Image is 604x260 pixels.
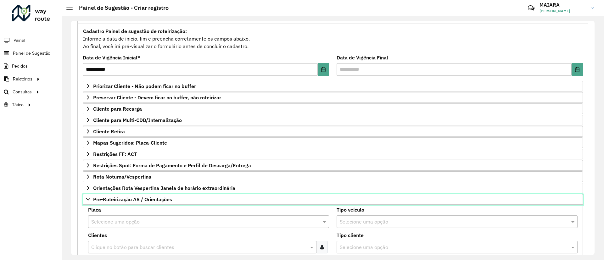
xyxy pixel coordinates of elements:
span: Pedidos [12,63,28,69]
a: Contato Rápido [524,1,538,15]
span: Painel de Sugestão [13,50,50,57]
span: Rota Noturna/Vespertina [93,174,151,179]
label: Tipo cliente [337,231,364,239]
a: Pre-Roteirização AS / Orientações [83,194,583,205]
div: Informe a data de inicio, fim e preencha corretamente os campos abaixo. Ao final, você irá pré-vi... [83,27,583,50]
a: Preservar Cliente - Devem ficar no buffer, não roteirizar [83,92,583,103]
label: Clientes [88,231,107,239]
span: Restrições FF: ACT [93,152,137,157]
a: Cliente Retira [83,126,583,137]
span: Pre-Roteirização AS / Orientações [93,197,172,202]
span: Cliente Retira [93,129,125,134]
label: Placa [88,206,101,213]
span: Consultas [13,89,32,95]
a: Restrições Spot: Forma de Pagamento e Perfil de Descarga/Entrega [83,160,583,171]
a: Orientações Rota Vespertina Janela de horário extraordinária [83,183,583,193]
span: Tático [12,102,24,108]
a: Mapas Sugeridos: Placa-Cliente [83,137,583,148]
button: Choose Date [572,63,583,76]
h3: MAIARA [540,2,587,8]
span: Restrições Spot: Forma de Pagamento e Perfil de Descarga/Entrega [93,163,251,168]
span: [PERSON_NAME] [540,8,587,14]
span: Priorizar Cliente - Não podem ficar no buffer [93,84,196,89]
button: Choose Date [318,63,329,76]
span: Cliente para Multi-CDD/Internalização [93,118,182,123]
span: Mapas Sugeridos: Placa-Cliente [93,140,167,145]
label: Data de Vigência Inicial [83,54,140,61]
span: Relatórios [13,76,32,82]
span: Preservar Cliente - Devem ficar no buffer, não roteirizar [93,95,221,100]
a: Rota Noturna/Vespertina [83,171,583,182]
strong: Cadastro Painel de sugestão de roteirização: [83,28,187,34]
h2: Painel de Sugestão - Criar registro [73,4,169,11]
label: Tipo veículo [337,206,364,213]
span: Cliente para Recarga [93,106,142,111]
a: Cliente para Recarga [83,103,583,114]
a: Priorizar Cliente - Não podem ficar no buffer [83,81,583,91]
a: Restrições FF: ACT [83,149,583,159]
a: Cliente para Multi-CDD/Internalização [83,115,583,125]
span: Orientações Rota Vespertina Janela de horário extraordinária [93,185,235,191]
label: Data de Vigência Final [337,54,388,61]
span: Painel [14,37,25,44]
